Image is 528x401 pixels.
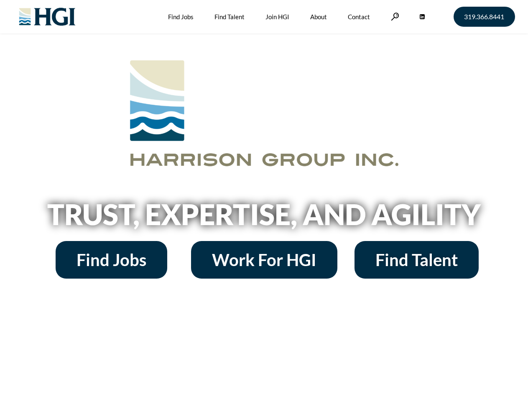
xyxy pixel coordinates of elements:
span: Find Talent [375,251,458,268]
span: Find Jobs [77,251,146,268]
span: Work For HGI [212,251,316,268]
a: Find Talent [355,241,479,279]
span: 319.366.8441 [464,13,504,20]
a: Find Jobs [56,241,167,279]
a: Search [391,13,399,20]
a: 319.366.8441 [454,7,515,27]
h2: Trust, Expertise, and Agility [26,200,502,228]
a: Work For HGI [191,241,337,279]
